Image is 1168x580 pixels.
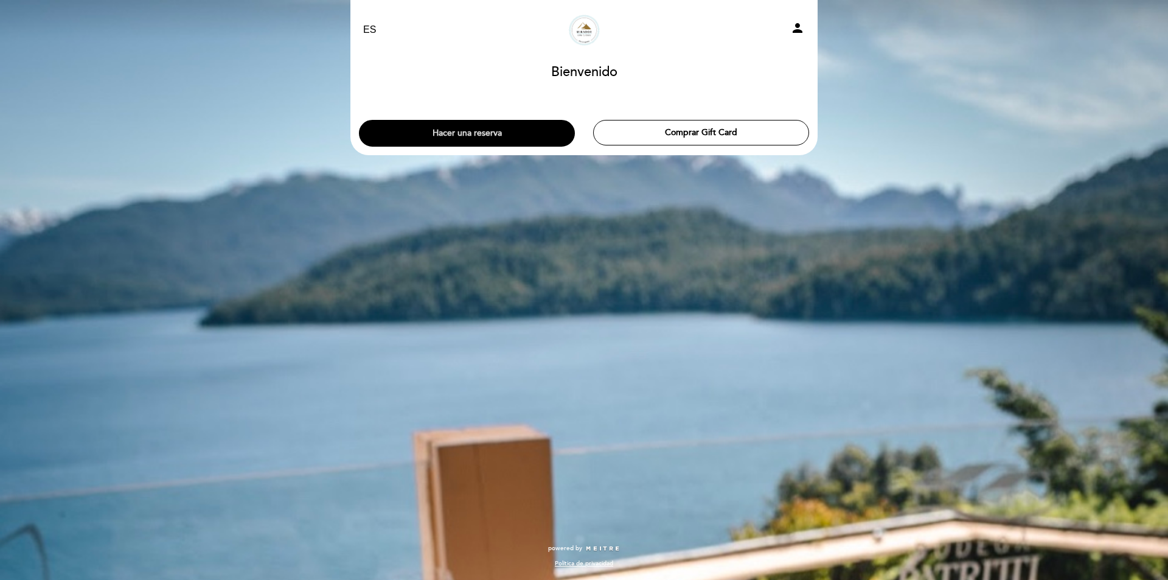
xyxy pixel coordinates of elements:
h1: Bienvenido [551,65,617,80]
button: person [790,21,805,40]
a: Política de privacidad [555,559,613,568]
button: Comprar Gift Card [593,120,809,145]
a: powered by [548,544,620,553]
button: Hacer una reserva [359,120,575,147]
span: powered by [548,544,582,553]
img: MEITRE [585,546,620,552]
i: person [790,21,805,35]
a: Mirador Lake Cuisine [508,13,660,47]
